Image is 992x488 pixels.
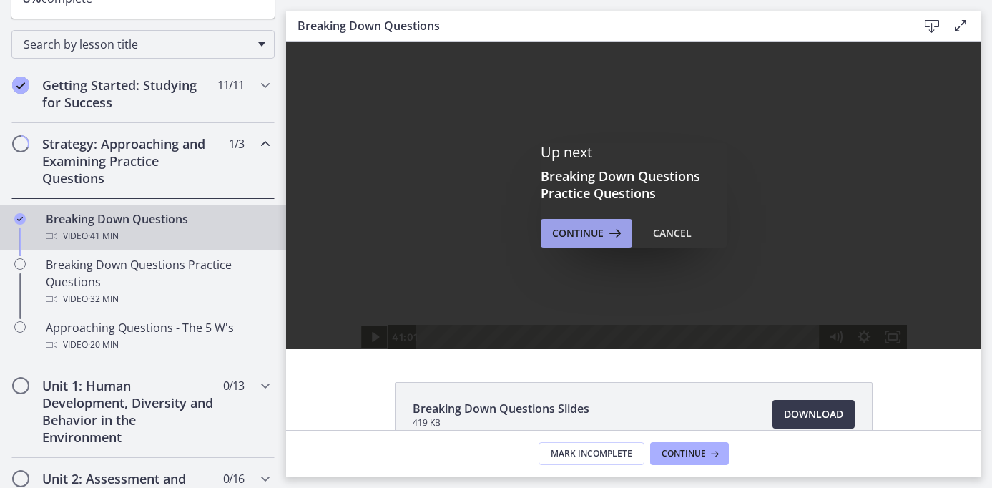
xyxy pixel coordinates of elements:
div: Video [46,228,269,245]
h2: Unit 1: Human Development, Diversity and Behavior in the Environment [42,377,217,446]
button: Mute [535,283,564,308]
h2: Getting Started: Studying for Success [42,77,217,111]
button: Mark Incomplete [539,442,644,465]
h3: Breaking Down Questions [298,17,895,34]
button: Continue [650,442,729,465]
span: · 20 min [88,336,119,353]
div: Search by lesson title [11,30,275,59]
span: Continue [662,448,706,459]
span: · 41 min [88,228,119,245]
div: Video [46,291,269,308]
div: Video [46,336,269,353]
a: Download [772,400,855,429]
button: Continue [541,219,632,248]
span: Search by lesson title [24,36,251,52]
span: Download [784,406,843,423]
span: 1 / 3 [229,135,244,152]
div: Breaking Down Questions Practice Questions [46,256,269,308]
span: · 32 min [88,291,119,308]
span: Breaking Down Questions Slides [413,400,589,417]
button: Cancel [642,219,703,248]
h3: Breaking Down Questions Practice Questions [541,167,727,202]
span: 0 / 13 [223,377,244,394]
div: Playbar [140,283,528,308]
i: Completed [12,77,29,94]
div: Approaching Questions - The 5 W's [46,319,269,353]
span: 419 KB [413,417,589,429]
span: Mark Incomplete [551,448,632,459]
button: Show settings menu [564,283,592,308]
button: Fullscreen [592,283,621,308]
h2: Strategy: Approaching and Examining Practice Questions [42,135,217,187]
span: 11 / 11 [217,77,244,94]
button: Play Video [74,283,102,308]
i: Completed [14,213,26,225]
span: 0 / 16 [223,470,244,487]
span: Continue [552,225,604,242]
p: Up next [541,143,727,162]
div: Cancel [653,225,692,242]
div: Breaking Down Questions [46,210,269,245]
